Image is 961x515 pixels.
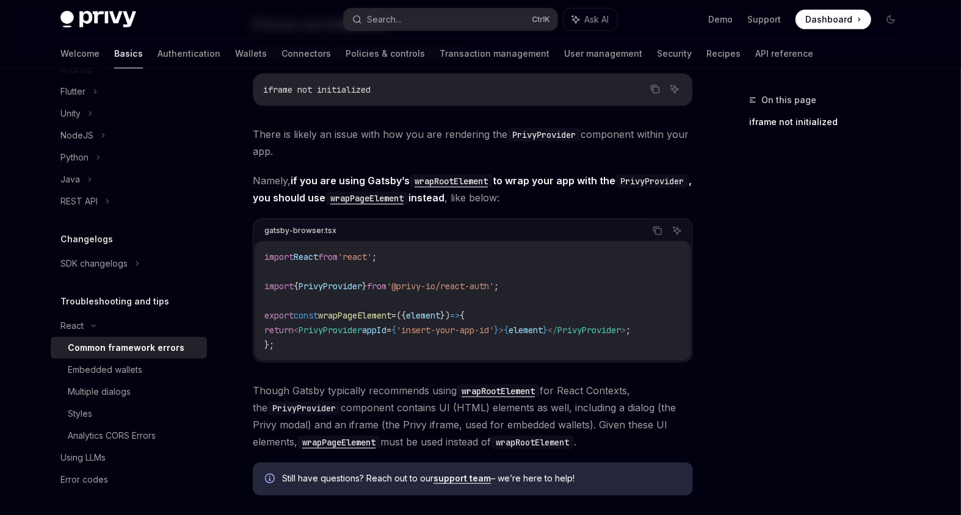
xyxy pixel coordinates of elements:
[372,251,377,262] span: ;
[60,106,81,121] div: Unity
[68,340,184,355] div: Common framework errors
[325,192,408,205] code: wrapPageElement
[51,359,207,381] a: Embedded wallets
[796,10,871,29] a: Dashboard
[621,325,626,336] span: >
[391,325,396,336] span: {
[60,256,128,271] div: SDK changelogs
[318,310,391,321] span: wrapPageElement
[626,325,631,336] span: ;
[60,319,84,333] div: React
[367,281,386,292] span: from
[299,325,362,336] span: PrivyProvider
[749,112,910,132] a: iframe not initialized
[386,325,391,336] span: =
[509,325,543,336] span: element
[367,12,401,27] div: Search...
[805,13,852,26] span: Dashboard
[299,281,362,292] span: PrivyProvider
[460,310,465,321] span: {
[297,436,380,449] code: wrapPageElement
[338,251,372,262] span: 'react'
[584,13,609,26] span: Ask AI
[294,281,299,292] span: {
[60,172,80,187] div: Java
[264,251,294,262] span: import
[264,325,294,336] span: return
[507,128,581,142] code: PrivyProvider
[60,472,108,487] div: Error codes
[494,281,499,292] span: ;
[253,172,693,206] span: Namely, , like below:
[440,310,450,321] span: })
[263,84,371,95] span: iframe not initialized
[494,325,499,336] span: }
[60,294,169,309] h5: Troubleshooting and tips
[60,84,85,99] div: Flutter
[68,384,131,399] div: Multiple dialogs
[264,310,294,321] span: export
[410,175,493,187] a: wrapRootElement
[433,473,491,484] a: support team
[60,194,98,209] div: REST API
[282,472,681,484] span: Still have questions? Reach out to our – we’re here to help!
[265,474,277,486] svg: Info
[235,39,267,68] a: Wallets
[650,223,665,239] button: Copy the contents from the code block
[60,232,113,247] h5: Changelogs
[51,425,207,447] a: Analytics CORS Errors
[396,325,494,336] span: 'insert-your-app-id'
[647,81,663,97] button: Copy the contents from the code block
[264,281,294,292] span: import
[253,126,693,160] span: There is likely an issue with how you are rendering the component within your app.
[294,310,318,321] span: const
[158,39,220,68] a: Authentication
[267,402,341,415] code: PrivyProvider
[60,39,100,68] a: Welcome
[396,310,406,321] span: ({
[346,39,425,68] a: Policies & controls
[60,450,106,465] div: Using LLMs
[708,13,733,26] a: Demo
[755,39,813,68] a: API reference
[450,310,460,321] span: =>
[60,11,136,28] img: dark logo
[457,384,540,398] code: wrapRootElement
[761,93,816,107] span: On this page
[667,81,683,97] button: Ask AI
[362,325,386,336] span: appId
[253,382,693,450] span: Though Gatsby typically recommends using for React Contexts, the component contains UI (HTML) ele...
[325,192,408,204] a: wrapPageElement
[60,128,93,143] div: NodeJS
[564,39,642,68] a: User management
[657,39,692,68] a: Security
[532,15,550,24] span: Ctrl K
[68,428,156,443] div: Analytics CORS Errors
[294,251,318,262] span: React
[543,325,548,336] span: }
[68,362,142,377] div: Embedded wallets
[253,175,692,204] strong: if you are using Gatsby’s to wrap your app with the , you should use instead
[294,325,299,336] span: <
[406,310,440,321] span: element
[281,39,331,68] a: Connectors
[391,310,396,321] span: =
[557,325,621,336] span: PrivyProvider
[51,381,207,403] a: Multiple dialogs
[564,9,617,31] button: Ask AI
[440,39,549,68] a: Transaction management
[264,223,336,239] div: gatsby-browser.tsx
[318,251,338,262] span: from
[410,175,493,188] code: wrapRootElement
[51,403,207,425] a: Styles
[615,175,689,188] code: PrivyProvider
[747,13,781,26] a: Support
[344,9,557,31] button: Search...CtrlK
[297,436,380,448] a: wrapPageElement
[706,39,741,68] a: Recipes
[881,10,901,29] button: Toggle dark mode
[51,469,207,491] a: Error codes
[114,39,143,68] a: Basics
[669,223,685,239] button: Ask AI
[51,337,207,359] a: Common framework errors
